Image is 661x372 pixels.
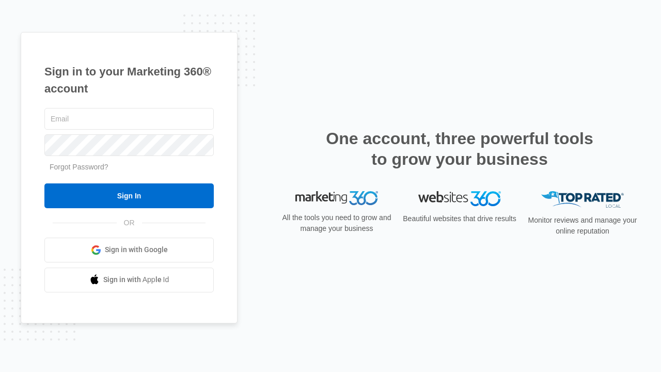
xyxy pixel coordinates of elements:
[323,128,596,169] h2: One account, three powerful tools to grow your business
[105,244,168,255] span: Sign in with Google
[50,163,108,171] a: Forgot Password?
[541,191,624,208] img: Top Rated Local
[525,215,640,237] p: Monitor reviews and manage your online reputation
[44,183,214,208] input: Sign In
[402,213,517,224] p: Beautiful websites that drive results
[418,191,501,206] img: Websites 360
[44,268,214,292] a: Sign in with Apple Id
[295,191,378,206] img: Marketing 360
[44,238,214,262] a: Sign in with Google
[103,274,169,285] span: Sign in with Apple Id
[279,212,395,234] p: All the tools you need to grow and manage your business
[44,108,214,130] input: Email
[44,63,214,97] h1: Sign in to your Marketing 360® account
[117,218,142,228] span: OR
